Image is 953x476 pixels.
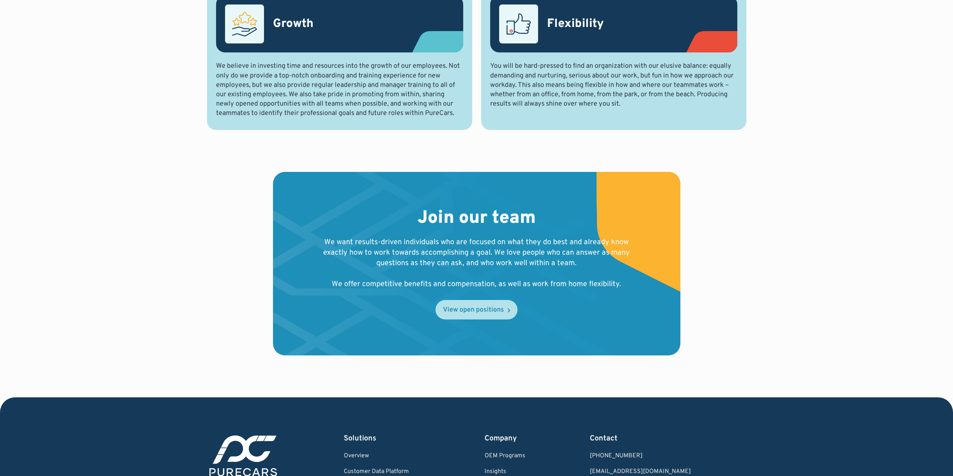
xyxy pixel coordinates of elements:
p: We believe in investing time and resources into the growth of our employees. Not only do we provi... [216,61,463,118]
div: Company [485,433,525,444]
p: We want results-driven individuals who are focused on what they do best and already know exactly ... [321,237,632,289]
div: Solutions [344,433,420,444]
div: Contact [590,433,712,444]
a: Customer Data Platform [344,469,420,475]
h3: Flexibility [547,16,604,32]
div: [PHONE_NUMBER] [590,453,712,460]
a: Overview [344,453,420,460]
a: Email us [590,469,712,475]
a: OEM Programs [485,453,525,460]
div: View open positions [443,307,504,313]
a: View open positions [435,300,518,319]
h3: Growth [273,16,313,32]
p: You will be hard-pressed to find an organization with our elusive balance: equally demanding and ... [490,61,737,109]
a: Insights [485,469,525,475]
h2: Join our team [418,208,536,230]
